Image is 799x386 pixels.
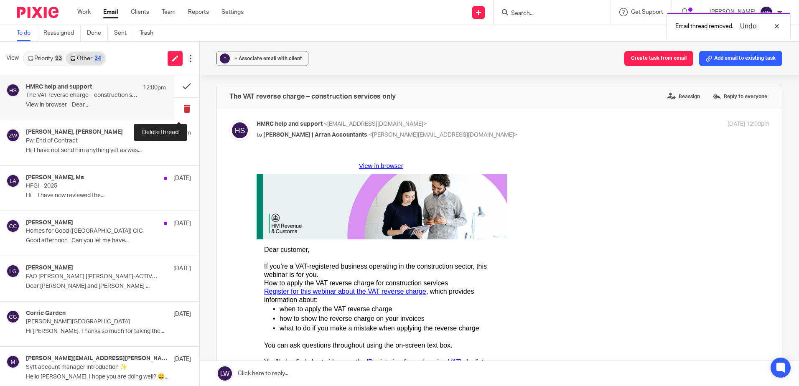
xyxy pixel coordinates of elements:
p: [DATE] 12:00pm [728,120,769,129]
h4: [PERSON_NAME], [PERSON_NAME] [26,129,123,136]
img: Pixie [17,7,59,18]
p: HFGI - 2025 [26,183,158,190]
p: Hello [PERSON_NAME], I hope you are doing well? 😄... [26,373,191,381]
label: Reassign [665,90,702,103]
img: GOV.UK website [8,305,25,326]
img: svg%3E [6,355,20,368]
a: Done [87,25,108,41]
strong: HMRC app [8,377,41,384]
p: Fw: End of Contract [26,137,158,145]
span: How to apply the VAT reverse charge for construction services [8,122,191,129]
img: svg%3E [6,84,20,97]
p: 12:00pm [143,84,166,92]
p: [PERSON_NAME][GEOGRAPHIC_DATA] [26,318,158,325]
span: Manage help and support emails in our email portal [8,344,160,351]
a: Trash [140,25,160,41]
p: Good afternoon Can you let me have... [26,237,191,244]
p: [DATE] [173,174,191,183]
img: svg%3E [229,120,250,141]
img: svg%3E [6,174,20,188]
p: [DATE] [173,219,191,228]
span: • [16,157,19,165]
a: Work [77,8,91,16]
div: ? [220,53,230,63]
a: Registering for and paying VAT [112,201,204,208]
span: <[PERSON_NAME][EMAIL_ADDRESS][DOMAIN_NAME]> [369,132,517,138]
h4: HMRC help and support [26,84,92,91]
p: View in browser﻿ Dear... [26,102,166,109]
a: Reassigned [43,25,81,41]
img: YouTube [51,305,71,326]
h4: [PERSON_NAME], Me [26,174,84,181]
span: • [16,148,19,155]
span: . [160,344,161,351]
h4: Corrie Garden [26,310,66,317]
button: Add email to existing task [699,51,782,66]
span: HMRC’s help and support email service [8,331,125,338]
button: Undo [738,21,759,31]
p: FAO [PERSON_NAME] [[PERSON_NAME]-ACTIVE.FID5257894] [26,273,158,280]
span: <[EMAIL_ADDRESS][DOMAIN_NAME]> [324,121,427,127]
a: Unsubscribe from all help and support emails [8,362,141,368]
p: Hi I have now reviewed the... [26,192,191,199]
img: svg%3E [6,310,20,323]
img: X [96,305,111,326]
span: If you’re a VAT-registered business operating in the construction sector, this webinar is for you. [8,89,230,121]
span: Unsubscribe from all help and support emails [8,361,141,368]
span: when to apply the VAT reverse charge [23,148,135,155]
a: To do [17,25,37,41]
h4: [PERSON_NAME] [26,219,73,226]
p: Email thread removed. [675,22,733,30]
span: • [16,167,19,174]
a: Priority93 [24,52,66,65]
button: ? + Associate email with client [216,51,308,66]
a: Email [103,8,118,16]
span: . [141,361,143,368]
button: Create task from email [624,51,693,66]
span: + Associate email with client [234,56,302,61]
span: You can ask questions throughout using the on-screen text box. You’ll also find short videos on t... [8,184,240,292]
a: View in browser [102,5,147,12]
a: Sent [114,25,133,41]
a: Register for this webinar about the VAT reverse charge [8,130,170,137]
span: HMRC help and support [257,121,323,127]
a: download the HMRC app [70,377,145,384]
span: , which provides information about: [8,130,217,146]
p: 11:37am [168,129,191,137]
a: Reports [188,8,209,16]
h4: [PERSON_NAME] [26,264,73,272]
p: [DATE] [173,310,191,318]
div: 34 [94,56,101,61]
a: HMRC’s YouTube channel [91,226,169,233]
p: [DATE] [173,355,191,363]
h4: [PERSON_NAME][EMAIL_ADDRESS][PERSON_NAME][DOMAIN_NAME] [26,355,169,362]
p: Hi, I have not send him anything yet as was... [26,147,191,154]
span: Dear customer, [8,89,53,96]
span: to [257,132,262,138]
span: View [6,54,19,63]
p: Dear [PERSON_NAME] and [PERSON_NAME] ... [26,283,191,290]
img: svg%3E [6,264,20,278]
p: [DATE] [173,264,191,273]
p: Hi [PERSON_NAME], Thanks so much for taking the... [26,328,191,335]
div: 93 [55,56,62,61]
a: Manage help and support emails in our email portal [8,345,160,351]
span: what to do if you make a mistake when applying the reverse charge [23,167,223,174]
a: Settings [221,8,244,16]
span: [PERSON_NAME] | Arran Accountants [263,132,367,138]
img: svg%3E [6,129,20,142]
img: svg%3E [760,6,773,19]
p: The VAT reverse charge – construction services only [26,92,138,99]
span: how to show the reverse charge on your invoices [23,157,168,165]
p: Syft account manager introduction ✨ [26,364,158,371]
img: svg%3E [6,219,20,233]
a: Team [162,8,176,16]
p: Homes for Good ([GEOGRAPHIC_DATA]) CIC [26,228,158,235]
h4: The VAT reverse charge – construction services only [229,92,396,101]
a: Clients [131,8,149,16]
a: Other34 [66,52,105,65]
